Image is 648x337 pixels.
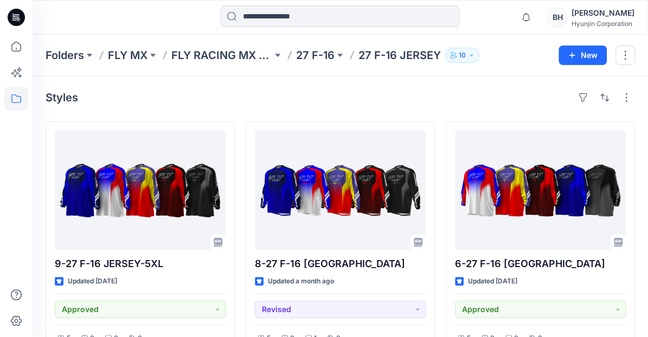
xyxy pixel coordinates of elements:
p: Updated [DATE] [468,276,517,287]
a: FLY MX [108,48,147,63]
div: [PERSON_NAME] [572,7,634,20]
p: Updated [DATE] [68,276,117,287]
p: 6-27 F-16 [GEOGRAPHIC_DATA] [455,256,626,271]
a: 27 F-16 [296,48,335,63]
div: Hyunjin Corporation [572,20,634,28]
p: 10 [459,49,466,61]
button: New [559,46,607,65]
p: 9-27 F-16 JERSEY-5XL [55,256,226,271]
p: Updated a month ago [268,276,334,287]
div: BH [548,8,567,27]
a: Folders [46,48,84,63]
a: 6-27 F-16 JERSEY [455,131,626,250]
a: FLY RACING MX 2027 [171,48,272,63]
a: 9-27 F-16 JERSEY-5XL [55,131,226,250]
p: 27 F-16 JERSEY [358,48,441,63]
p: 8-27 F-16 [GEOGRAPHIC_DATA] [255,256,426,271]
h4: Styles [46,91,78,104]
a: 8-27 F-16 JERSEY [255,131,426,250]
button: 10 [445,48,479,63]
